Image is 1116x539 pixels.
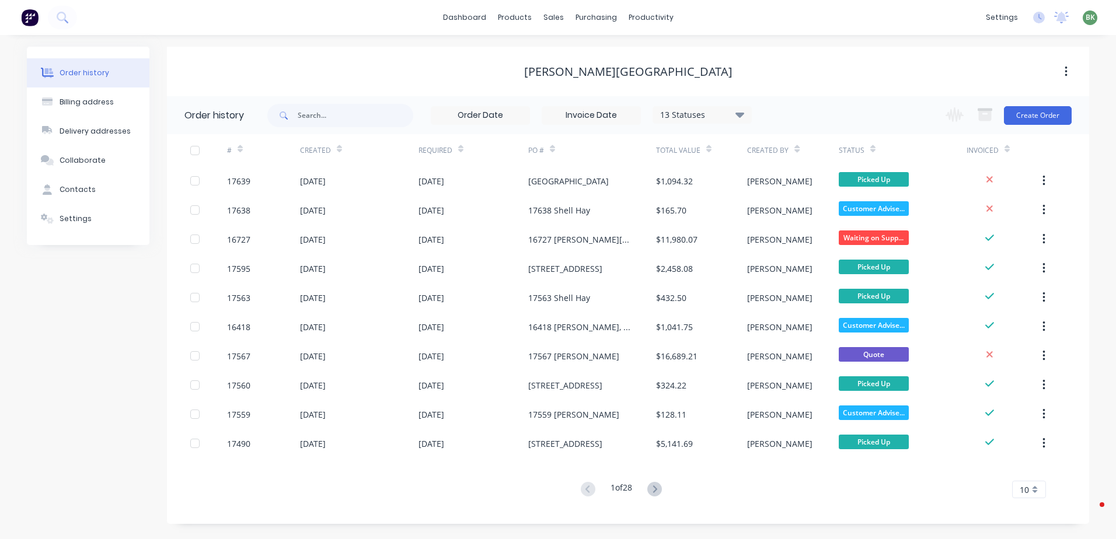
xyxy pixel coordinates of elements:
span: Customer Advise... [839,318,909,332]
div: [DATE] [300,437,326,450]
div: [DATE] [418,350,444,362]
div: 17595 [227,262,250,275]
div: [DATE] [418,379,444,391]
div: [DATE] [418,321,444,333]
button: Collaborate [27,146,149,175]
div: Status [839,145,864,156]
div: [DATE] [300,175,326,187]
div: Billing address [60,97,114,107]
div: [STREET_ADDRESS] [528,262,602,275]
div: 17639 [227,175,250,187]
div: [PERSON_NAME] [747,233,812,246]
div: 17559 [PERSON_NAME] [528,408,619,421]
div: Created By [747,145,789,156]
div: purchasing [570,9,623,26]
button: Billing address [27,87,149,117]
button: Delivery addresses [27,117,149,146]
div: [DATE] [418,408,444,421]
span: Picked Up [839,172,909,187]
div: $1,094.32 [656,175,693,187]
div: [GEOGRAPHIC_DATA] [528,175,609,187]
span: Picked Up [839,376,909,391]
div: 17490 [227,437,250,450]
div: [PERSON_NAME] [747,350,812,362]
div: Settings [60,213,92,224]
div: [PERSON_NAME] [747,321,812,333]
div: 16727 [PERSON_NAME][GEOGRAPHIC_DATA] [528,233,633,246]
div: Collaborate [60,155,106,166]
span: 10 [1020,484,1029,496]
div: Invoiced [967,145,999,156]
div: [DATE] [418,204,444,216]
div: Required [418,134,528,166]
div: 16727 [227,233,250,246]
div: $2,458.08 [656,262,693,275]
input: Invoice Date [542,107,640,124]
div: 13 Statuses [653,108,751,121]
div: Created [300,134,418,166]
div: [STREET_ADDRESS] [528,437,602,450]
div: [PERSON_NAME] [747,292,812,304]
span: Customer Advise... [839,405,909,420]
div: $324.22 [656,379,686,391]
div: [DATE] [300,379,326,391]
div: [DATE] [300,350,326,362]
div: $128.11 [656,408,686,421]
div: settings [980,9,1024,26]
div: [DATE] [300,321,326,333]
div: Created By [747,134,838,166]
div: sales [538,9,570,26]
div: [PERSON_NAME] [747,262,812,275]
div: [PERSON_NAME] [747,408,812,421]
div: Order history [184,108,244,123]
span: Picked Up [839,289,909,303]
div: $1,041.75 [656,321,693,333]
div: # [227,145,232,156]
span: Waiting on Supp... [839,230,909,245]
div: productivity [623,9,679,26]
span: Quote [839,347,909,362]
div: [PERSON_NAME][GEOGRAPHIC_DATA] [524,65,733,79]
div: 17567 [PERSON_NAME] [528,350,619,362]
div: Total Value [656,134,747,166]
div: [PERSON_NAME] [747,437,812,450]
div: [DATE] [418,233,444,246]
div: [DATE] [300,233,326,246]
button: Order history [27,58,149,87]
div: 17563 Shell Hay [528,292,590,304]
div: Delivery addresses [60,126,131,136]
a: dashboard [437,9,492,26]
div: $5,141.69 [656,437,693,450]
div: Status [839,134,967,166]
div: [PERSON_NAME] [747,175,812,187]
div: 17638 [227,204,250,216]
div: 16418 [227,321,250,333]
button: Create Order [1004,106,1072,125]
div: $11,980.07 [656,233,697,246]
div: # [227,134,300,166]
div: [PERSON_NAME] [747,379,812,391]
div: [STREET_ADDRESS] [528,379,602,391]
div: 17567 [227,350,250,362]
div: $432.50 [656,292,686,304]
img: Factory [21,9,39,26]
div: Required [418,145,452,156]
button: Settings [27,204,149,233]
div: 16418 [PERSON_NAME], Coleambally [528,321,633,333]
div: [DATE] [418,437,444,450]
div: Created [300,145,331,156]
span: BK [1086,12,1095,23]
div: 1 of 28 [611,481,632,498]
span: Picked Up [839,435,909,449]
div: 17560 [227,379,250,391]
div: Contacts [60,184,96,195]
div: [PERSON_NAME] [747,204,812,216]
span: Picked Up [839,260,909,274]
div: [DATE] [300,408,326,421]
div: [DATE] [418,175,444,187]
button: Contacts [27,175,149,204]
div: [DATE] [418,292,444,304]
div: 17559 [227,408,250,421]
div: $165.70 [656,204,686,216]
div: PO # [528,145,544,156]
